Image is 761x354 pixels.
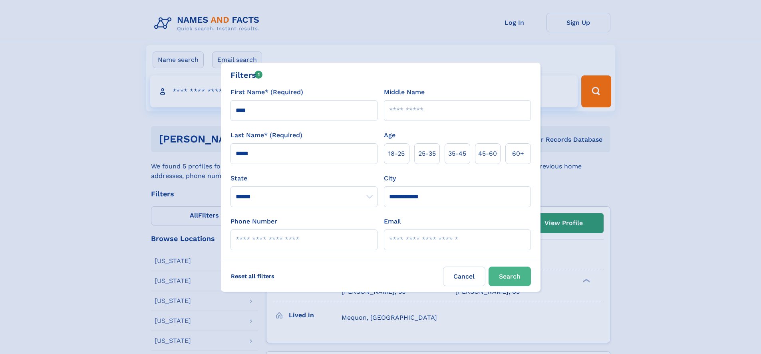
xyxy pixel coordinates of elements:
label: City [384,174,396,183]
label: Age [384,131,395,140]
label: Middle Name [384,87,425,97]
label: Phone Number [230,217,277,226]
label: Cancel [443,267,485,286]
label: Last Name* (Required) [230,131,302,140]
button: Search [489,267,531,286]
label: Email [384,217,401,226]
span: 25‑35 [418,149,436,158]
span: 60+ [512,149,524,158]
label: State [230,174,378,183]
span: 18‑25 [388,149,405,158]
label: First Name* (Required) [230,87,303,97]
span: 45‑60 [478,149,497,158]
label: Reset all filters [226,267,280,286]
span: 35‑45 [448,149,466,158]
div: Filters [230,69,263,81]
